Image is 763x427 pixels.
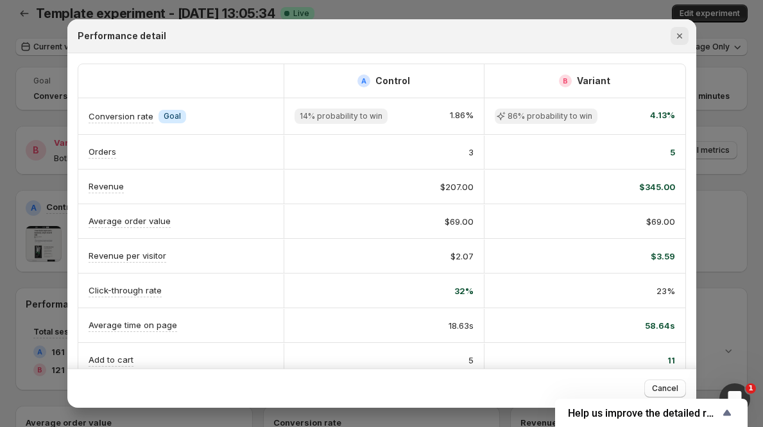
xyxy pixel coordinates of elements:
[468,354,474,367] span: 5
[508,111,592,121] span: 86% probability to win
[454,284,474,297] span: 32%
[671,27,689,45] button: Close
[639,180,675,193] span: $345.00
[164,111,181,121] span: Goal
[78,30,166,42] h2: Performance detail
[468,146,474,159] span: 3
[449,319,474,332] span: 18.63s
[89,110,153,123] p: Conversion rate
[445,215,474,228] span: $69.00
[89,180,124,193] p: Revenue
[89,249,166,262] p: Revenue per visitor
[440,180,474,193] span: $207.00
[89,318,177,331] p: Average time on page
[651,250,675,263] span: $3.59
[89,353,133,366] p: Add to cart
[89,214,171,227] p: Average order value
[644,379,686,397] button: Cancel
[646,215,675,228] span: $69.00
[652,383,678,394] span: Cancel
[375,74,410,87] h2: Control
[577,74,610,87] h2: Variant
[450,109,474,124] span: 1.86%
[746,383,756,394] span: 1
[650,109,675,124] span: 4.13%
[450,250,474,263] span: $2.07
[719,383,750,414] iframe: Intercom live chat
[568,407,719,419] span: Help us improve the detailed report for A/B campaigns
[361,77,366,85] h2: A
[645,319,675,332] span: 58.64s
[568,405,735,421] button: Show survey - Help us improve the detailed report for A/B campaigns
[300,111,382,121] span: 14% probability to win
[670,146,675,159] span: 5
[563,77,568,85] h2: B
[667,354,675,367] span: 11
[656,284,675,297] span: 23%
[89,145,116,158] p: Orders
[89,284,162,297] p: Click-through rate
